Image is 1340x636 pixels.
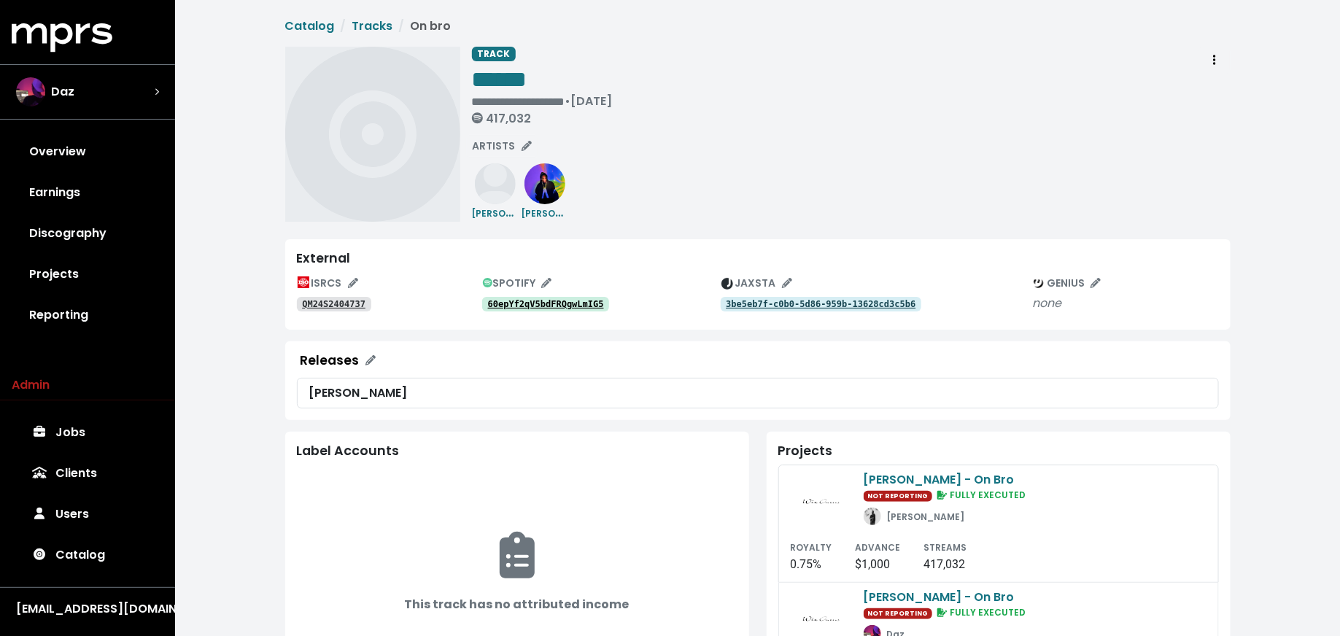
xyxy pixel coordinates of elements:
[483,276,552,290] span: SPOTIFY
[1033,278,1045,290] img: The genius.com logo
[472,204,550,221] small: [PERSON_NAME]
[298,276,358,290] span: ISRCS
[285,47,460,222] img: Album art for this track, On bro
[301,353,360,368] div: Releases
[1033,276,1101,290] span: GENIUS
[405,596,630,613] b: This track has no attributed income
[864,508,881,525] img: ab6761610000e5eb2c121d95fc33398cf26d4f7c
[721,297,922,311] a: 3be5eb7f-c0b0-5d86-959b-13628cd3c5b6
[721,276,792,290] span: JAXSTA
[482,297,610,311] a: 60epYf2qV5bdFRQgwLmIG5
[522,174,568,222] a: [PERSON_NAME]
[778,443,1219,459] div: Projects
[791,541,832,554] small: ROYALTY
[887,511,965,523] small: [PERSON_NAME]
[352,18,393,34] a: Tracks
[472,68,527,91] span: Edit value
[472,174,519,222] a: [PERSON_NAME]
[297,443,737,459] div: Label Accounts
[856,541,901,554] small: ADVANCE
[297,297,371,311] a: QM24S2404737
[12,600,163,618] button: [EMAIL_ADDRESS][DOMAIN_NAME]
[291,272,365,295] button: Edit ISRC mappings for this track
[524,163,565,204] img: ab6761610000e5eb2cdddc4dd42f7403f0d7bb9c
[791,556,832,573] div: 0.75%
[291,347,385,375] button: Releases
[1026,272,1107,295] button: Edit genius track identifications
[16,77,45,106] img: The selected account / producer
[12,131,163,172] a: Overview
[12,453,163,494] a: Clients
[12,412,163,453] a: Jobs
[473,139,532,153] span: ARTISTS
[472,47,516,61] span: TRACK
[924,556,967,573] div: 417,032
[488,299,604,309] tt: 60epYf2qV5bdFRQgwLmIG5
[778,465,1219,583] a: [PERSON_NAME] - On BroNOT REPORTING FULLY EXECUTED[PERSON_NAME]ROYALTY0.75%ADVANCE$1,000STREAMS41...
[864,491,933,502] span: NOT REPORTING
[12,295,163,336] a: Reporting
[472,112,613,125] div: 417,032
[393,18,452,35] li: On bro
[285,18,1231,35] nav: breadcrumb
[12,172,163,213] a: Earnings
[924,541,967,554] small: STREAMS
[726,299,915,309] tt: 3be5eb7f-c0b0-5d86-959b-13628cd3c5b6
[1032,295,1061,311] i: none
[12,213,163,254] a: Discography
[721,278,733,290] img: The jaxsta.com logo
[472,96,565,107] span: Edit value
[51,83,74,101] span: Daz
[285,18,335,34] a: Catalog
[934,606,1026,618] span: FULLY EXECUTED
[864,589,1026,606] div: [PERSON_NAME] - On Bro
[1198,47,1231,74] button: Track actions
[16,600,159,618] div: [EMAIL_ADDRESS][DOMAIN_NAME]
[475,163,516,204] img: placeholder_user.73b9659bbcecad7e160b.svg
[297,251,1219,266] div: External
[298,276,309,288] img: The logo of the International Organization for Standardization
[522,204,600,221] small: [PERSON_NAME]
[791,471,852,532] img: ab67616d0000b27312e03509d85af4f64563632d
[715,272,799,295] button: Edit jaxsta track identifications
[934,489,1026,501] span: FULLY EXECUTED
[297,378,1219,408] a: [PERSON_NAME]
[12,494,163,535] a: Users
[476,272,559,295] button: Edit spotify track identifications for this track
[12,535,163,575] a: Catalog
[12,28,112,45] a: mprs logo
[864,608,933,619] span: NOT REPORTING
[309,384,1207,402] div: [PERSON_NAME]
[466,135,538,158] button: Edit artists
[12,254,163,295] a: Projects
[864,471,1026,489] div: [PERSON_NAME] - On Bro
[302,299,365,309] tt: QM24S2404737
[856,556,901,573] div: $1,000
